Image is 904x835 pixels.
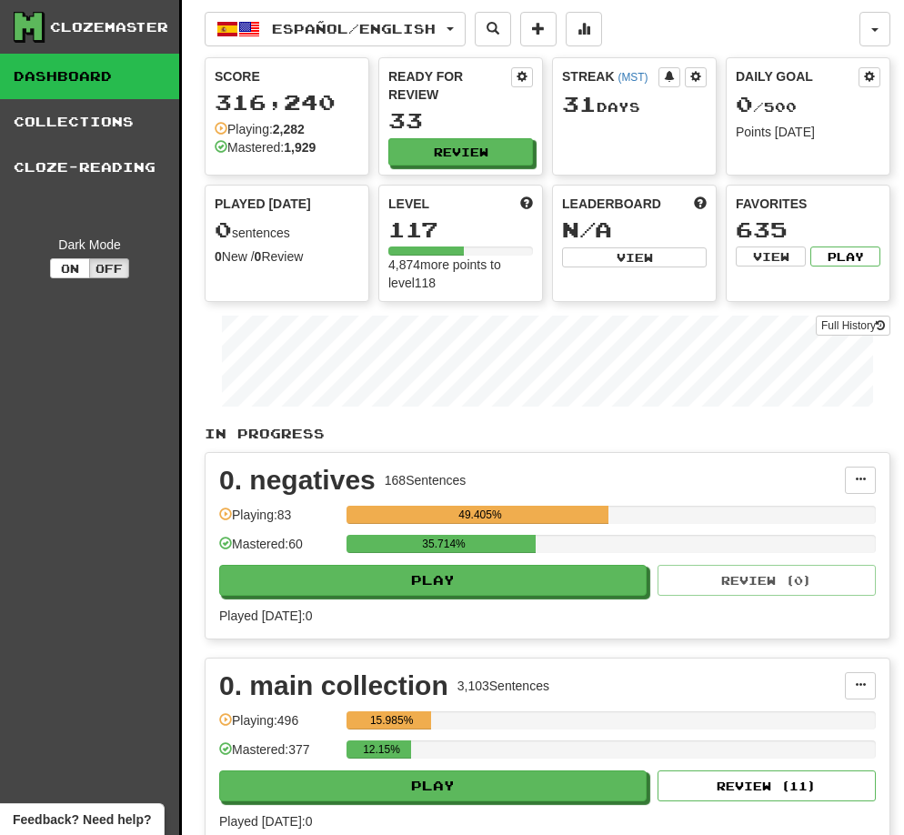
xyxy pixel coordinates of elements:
div: 4,874 more points to level 118 [388,256,533,292]
button: Español/English [205,12,466,46]
div: 117 [388,218,533,241]
button: Play [219,565,647,596]
button: More stats [566,12,602,46]
span: Level [388,195,429,213]
button: View [562,247,707,267]
span: 0 [736,91,753,116]
p: In Progress [205,425,890,443]
button: Off [89,258,129,278]
span: / 500 [736,99,797,115]
div: Day s [562,93,707,116]
span: Open feedback widget [13,810,151,829]
span: Played [DATE] [215,195,311,213]
button: Review [388,138,533,166]
span: 31 [562,91,597,116]
div: 316,240 [215,91,359,114]
strong: 0 [255,249,262,264]
div: 49.405% [352,506,608,524]
div: Streak [562,67,658,86]
div: 168 Sentences [385,471,467,489]
strong: 0 [215,249,222,264]
div: Playing: 496 [219,711,337,741]
span: Español / English [272,21,436,36]
div: Dark Mode [14,236,166,254]
div: sentences [215,218,359,242]
div: Score [215,67,359,86]
strong: 1,929 [284,140,316,155]
a: (MST) [618,71,648,84]
div: 12.15% [352,740,410,759]
div: Playing: 83 [219,506,337,536]
button: Play [810,246,880,267]
button: Search sentences [475,12,511,46]
div: Clozemaster [50,18,168,36]
div: Ready for Review [388,67,511,104]
div: Points [DATE] [736,123,880,141]
button: Review (11) [658,770,876,801]
button: View [736,246,806,267]
div: 33 [388,109,533,132]
div: 0. main collection [219,672,448,699]
span: Played [DATE]: 0 [219,814,312,829]
div: 35.714% [352,535,536,553]
strong: 2,282 [273,122,305,136]
span: This week in points, UTC [694,195,707,213]
span: Leaderboard [562,195,661,213]
div: Daily Goal [736,67,859,87]
div: 15.985% [352,711,431,729]
a: Full History [816,316,890,336]
span: Score more points to level up [520,195,533,213]
div: Mastered: 377 [219,740,337,770]
div: Favorites [736,195,880,213]
button: Review (0) [658,565,876,596]
span: Played [DATE]: 0 [219,609,312,623]
button: Play [219,770,647,801]
div: 0. negatives [219,467,376,494]
div: 3,103 Sentences [457,677,549,695]
div: Mastered: [215,138,316,156]
div: Mastered: 60 [219,535,337,565]
span: N/A [562,216,612,242]
span: 0 [215,216,232,242]
button: On [50,258,90,278]
div: Playing: [215,120,305,138]
div: 635 [736,218,880,241]
button: Add sentence to collection [520,12,557,46]
div: New / Review [215,247,359,266]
